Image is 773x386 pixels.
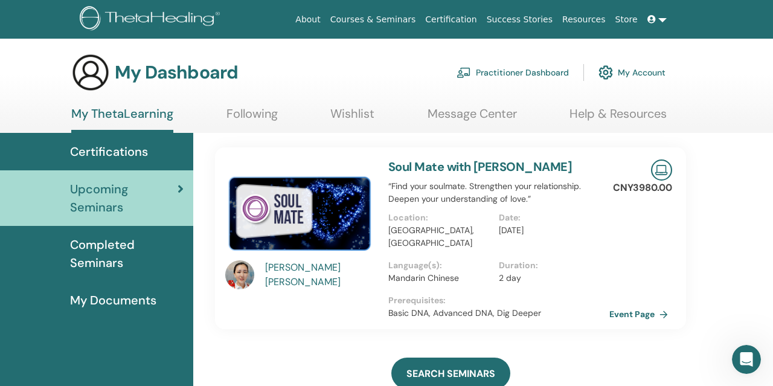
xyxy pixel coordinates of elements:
[290,8,325,31] a: About
[388,294,609,307] p: Prerequisites :
[388,259,492,272] p: Language(s) :
[613,181,672,195] p: CNY3980.00
[388,307,609,320] p: Basic DNA, Advanced DNA, Dig Deeper
[226,106,278,130] a: Following
[457,67,471,78] img: chalkboard-teacher.svg
[406,367,495,380] span: SEARCH SEMINARS
[557,8,611,31] a: Resources
[732,345,761,374] iframe: Intercom live chat
[326,8,421,31] a: Courses & Seminars
[225,159,374,264] img: Soul Mate
[482,8,557,31] a: Success Stories
[611,8,643,31] a: Store
[388,272,492,285] p: Mandarin Chinese
[265,260,377,289] a: [PERSON_NAME] [PERSON_NAME]
[420,8,481,31] a: Certification
[499,211,602,224] p: Date :
[598,62,613,83] img: cog.svg
[388,211,492,224] p: Location :
[70,291,156,309] span: My Documents
[499,272,602,285] p: 2 day
[115,62,238,83] h3: My Dashboard
[70,180,178,216] span: Upcoming Seminars
[80,6,224,33] img: logo.png
[428,106,517,130] a: Message Center
[70,143,148,161] span: Certifications
[70,236,184,272] span: Completed Seminars
[388,180,609,205] p: “Find your soulmate. Strengthen your relationship. Deepen your understanding of love.”
[457,59,569,86] a: Practitioner Dashboard
[71,53,110,92] img: generic-user-icon.jpg
[388,159,572,175] a: Soul Mate with [PERSON_NAME]
[499,259,602,272] p: Duration :
[225,260,254,289] img: default.jpg
[598,59,666,86] a: My Account
[569,106,667,130] a: Help & Resources
[499,224,602,237] p: [DATE]
[609,305,673,323] a: Event Page
[388,224,492,249] p: [GEOGRAPHIC_DATA], [GEOGRAPHIC_DATA]
[651,159,672,181] img: Live Online Seminar
[330,106,374,130] a: Wishlist
[71,106,173,133] a: My ThetaLearning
